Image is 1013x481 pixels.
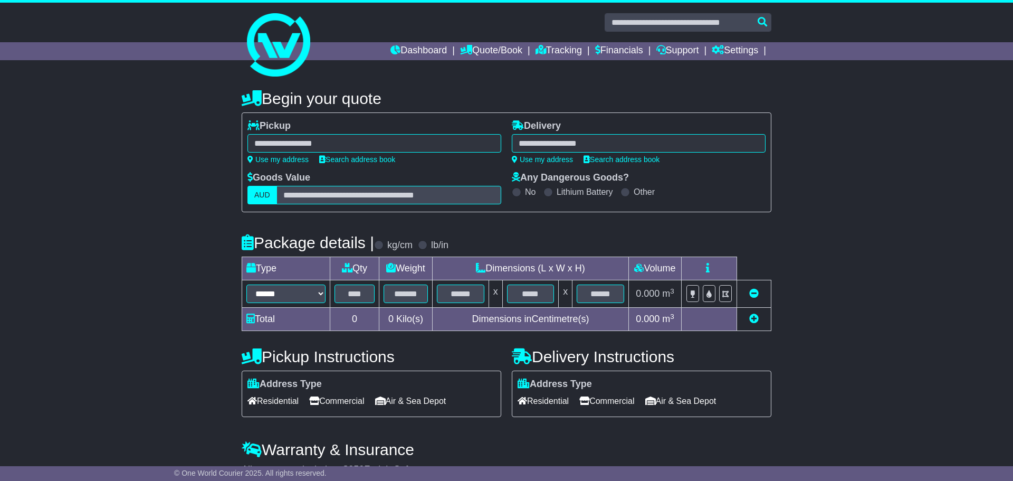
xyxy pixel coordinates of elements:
a: Search address book [319,155,395,164]
label: Address Type [247,379,322,390]
span: m [662,288,674,299]
div: All our quotes include a $ FreightSafe warranty. [242,464,771,476]
span: Air & Sea Depot [375,393,446,409]
sup: 3 [670,287,674,295]
td: x [559,280,572,308]
span: 250 [348,464,364,475]
a: Search address book [584,155,660,164]
a: Tracking [536,42,582,60]
td: Volume [628,257,681,280]
td: Qty [330,257,379,280]
td: Dimensions (L x W x H) [432,257,628,280]
span: m [662,314,674,324]
td: Total [242,308,330,331]
a: Quote/Book [460,42,522,60]
h4: Pickup Instructions [242,348,501,365]
span: 0.000 [636,314,660,324]
label: Lithium Battery [557,187,613,197]
sup: 3 [670,313,674,320]
label: lb/in [431,240,448,251]
span: Residential [247,393,299,409]
span: Commercial [579,393,634,409]
h4: Warranty & Insurance [242,441,771,458]
span: Residential [518,393,569,409]
td: Dimensions in Centimetre(s) [432,308,628,331]
span: Air & Sea Depot [645,393,716,409]
label: Goods Value [247,172,310,184]
span: © One World Courier 2025. All rights reserved. [174,469,327,477]
h4: Package details | [242,234,374,251]
span: Commercial [309,393,364,409]
a: Use my address [512,155,573,164]
a: Add new item [749,314,759,324]
td: Weight [379,257,433,280]
a: Settings [712,42,758,60]
a: Support [656,42,699,60]
td: 0 [330,308,379,331]
td: x [489,280,502,308]
h4: Begin your quote [242,90,771,107]
a: Use my address [247,155,309,164]
label: Other [634,187,655,197]
label: Pickup [247,120,291,132]
label: Any Dangerous Goods? [512,172,629,184]
h4: Delivery Instructions [512,348,771,365]
td: Kilo(s) [379,308,433,331]
td: Type [242,257,330,280]
label: No [525,187,536,197]
label: kg/cm [387,240,413,251]
label: Delivery [512,120,561,132]
span: 0 [388,314,394,324]
a: Dashboard [390,42,447,60]
span: 0.000 [636,288,660,299]
label: AUD [247,186,277,204]
a: Financials [595,42,643,60]
label: Address Type [518,379,592,390]
a: Remove this item [749,288,759,299]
